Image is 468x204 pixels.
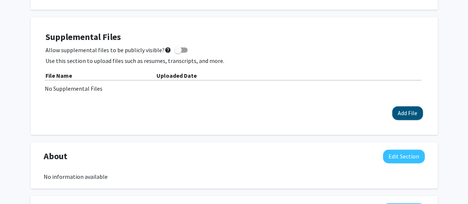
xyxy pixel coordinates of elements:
h4: Supplemental Files [46,32,423,43]
div: No Supplemental Files [45,84,424,93]
button: Add File [392,106,423,120]
div: No information available [44,172,425,181]
p: Use this section to upload files such as resumes, transcripts, and more. [46,56,423,65]
b: File Name [46,72,72,79]
mat-icon: help [165,46,171,54]
span: About [44,150,67,163]
span: Allow supplemental files to be publicly visible? [46,46,171,54]
iframe: Chat [6,171,31,198]
b: Uploaded Date [156,72,197,79]
button: Edit About [383,150,425,163]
